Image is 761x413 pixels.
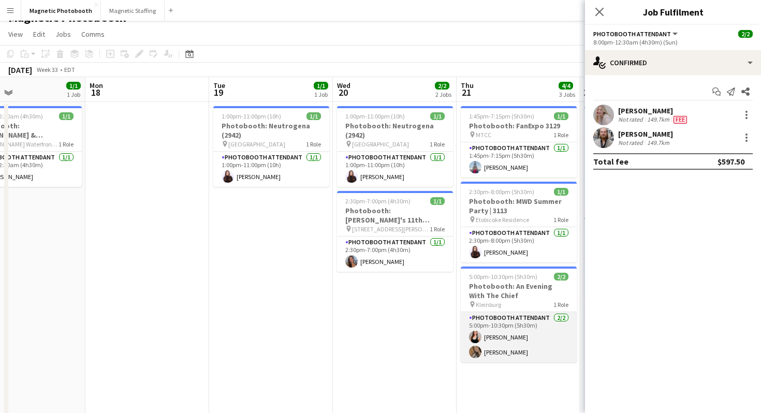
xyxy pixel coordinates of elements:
[554,273,568,281] span: 2/2
[345,112,405,120] span: 1:00pm-11:00pm (10h)
[593,30,671,38] span: Photobooth Attendant
[337,152,453,187] app-card-role: Photobooth Attendant1/11:00pm-11:00pm (10h)[PERSON_NAME]
[618,115,645,124] div: Not rated
[584,121,700,130] h3: Photobooth: FanExpo 3129
[430,197,445,205] span: 1/1
[67,91,80,98] div: 1 Job
[29,27,49,41] a: Edit
[435,91,451,98] div: 2 Jobs
[469,273,537,281] span: 5:00pm-10:30pm (5h30m)
[584,232,700,250] h3: Photobooth: [PERSON_NAME]'s Wedding 2686
[469,112,534,120] span: 1:45pm-7:15pm (5h30m)
[554,112,568,120] span: 1/1
[645,139,671,146] div: 149.7km
[59,112,74,120] span: 1/1
[461,197,577,215] h3: Photobooth: MWD Summer Party | 3113
[585,50,761,75] div: Confirmed
[430,140,445,148] span: 1 Role
[674,116,687,124] span: Fee
[584,81,593,90] span: Fri
[335,86,350,98] span: 20
[671,115,689,124] div: Crew has different fees then in role
[559,91,575,98] div: 3 Jobs
[55,30,71,39] span: Jobs
[593,156,628,167] div: Total fee
[554,188,568,196] span: 1/1
[585,5,761,19] h3: Job Fulfilment
[21,1,101,21] button: Magnetic Photobooth
[90,81,103,90] span: Mon
[553,131,568,139] span: 1 Role
[352,140,409,148] span: [GEOGRAPHIC_DATA]
[337,106,453,187] app-job-card: 1:00pm-11:00pm (10h)1/1Photobooth: Neutrogena (2942) [GEOGRAPHIC_DATA]1 RolePhotobooth Attendant1...
[461,121,577,130] h3: Photobooth: FanExpo 3129
[8,65,32,75] div: [DATE]
[34,66,60,73] span: Week 33
[476,131,491,139] span: MTCC
[476,301,501,308] span: Kleinburg
[88,86,103,98] span: 18
[8,30,23,39] span: View
[64,66,75,73] div: EDT
[459,86,474,98] span: 21
[306,112,321,120] span: 1/1
[222,112,281,120] span: 1:00pm-11:00pm (10h)
[559,82,573,90] span: 4/4
[645,115,671,124] div: 149.7km
[461,106,577,178] app-job-card: 1:45pm-7:15pm (5h30m)1/1Photobooth: FanExpo 3129 MTCC1 RolePhotobooth Attendant1/11:45pm-7:15pm (...
[553,301,568,308] span: 1 Role
[314,82,328,90] span: 1/1
[306,140,321,148] span: 1 Role
[461,227,577,262] app-card-role: Photobooth Attendant1/12:30pm-8:00pm (5h30m)[PERSON_NAME]
[58,140,74,148] span: 1 Role
[337,81,350,90] span: Wed
[584,178,700,213] app-card-role: Photobooth Attendant1/12:00pm-7:15pm (5h15m)[PERSON_NAME]
[618,139,645,146] div: Not rated
[33,30,45,39] span: Edit
[461,142,577,178] app-card-role: Photobooth Attendant1/11:45pm-7:15pm (5h30m)[PERSON_NAME]
[345,197,411,205] span: 2:30pm-7:00pm (4h30m)
[213,152,329,187] app-card-role: Photobooth Attendant1/11:00pm-11:00pm (10h)[PERSON_NAME]
[4,27,27,41] a: View
[461,81,474,90] span: Thu
[337,237,453,272] app-card-role: Photobooth Attendant1/12:30pm-7:00pm (4h30m)[PERSON_NAME]
[430,225,445,233] span: 1 Role
[212,86,225,98] span: 19
[51,27,75,41] a: Jobs
[618,129,673,139] div: [PERSON_NAME]
[435,82,449,90] span: 2/2
[352,225,430,233] span: [STREET_ADDRESS][PERSON_NAME]
[718,156,744,167] div: $597.50
[584,217,700,298] app-job-card: 8:15pm-12:15am (4h) (Sat)1/1Photobooth: [PERSON_NAME]'s Wedding 2686 [GEOGRAPHIC_DATA]1 RolePhoto...
[584,142,700,178] app-card-role: Photobooth Attendant1/19:15am-2:15pm (5h)[PERSON_NAME]
[618,106,689,115] div: [PERSON_NAME]
[228,140,285,148] span: [GEOGRAPHIC_DATA]
[430,112,445,120] span: 1/1
[583,86,593,98] span: 22
[314,91,328,98] div: 1 Job
[337,121,453,140] h3: Photobooth: Neutrogena (2942)
[461,182,577,262] app-job-card: 2:30pm-8:00pm (5h30m)1/1Photobooth: MWD Summer Party | 3113 Etobicoke Residence1 RolePhotobooth A...
[337,191,453,272] app-job-card: 2:30pm-7:00pm (4h30m)1/1Photobooth: [PERSON_NAME]'s 11th Birthday (3104) [STREET_ADDRESS][PERSON_...
[738,30,753,38] span: 2/2
[584,262,700,298] app-card-role: Photobooth Attendant1/18:15pm-12:15am (4h)[PERSON_NAME]
[461,267,577,362] app-job-card: 5:00pm-10:30pm (5h30m)2/2Photobooth: An Evening With The Chief Kleinburg1 RolePhotobooth Attendan...
[77,27,109,41] a: Comms
[593,38,753,46] div: 8:00pm-12:30am (4h30m) (Sun)
[476,216,529,224] span: Etobicoke Residence
[461,282,577,300] h3: Photobooth: An Evening With The Chief
[213,106,329,187] app-job-card: 1:00pm-11:00pm (10h)1/1Photobooth: Neutrogena (2942) [GEOGRAPHIC_DATA]1 RolePhotobooth Attendant1...
[81,30,105,39] span: Comms
[584,106,700,213] app-job-card: 9:15am-7:15pm (10h)2/2Photobooth: FanExpo 3129 MTCC2 RolesPhotobooth Attendant1/19:15am-2:15pm (5...
[469,188,534,196] span: 2:30pm-8:00pm (5h30m)
[461,312,577,362] app-card-role: Photobooth Attendant2/25:00pm-10:30pm (5h30m)[PERSON_NAME][PERSON_NAME]
[66,82,81,90] span: 1/1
